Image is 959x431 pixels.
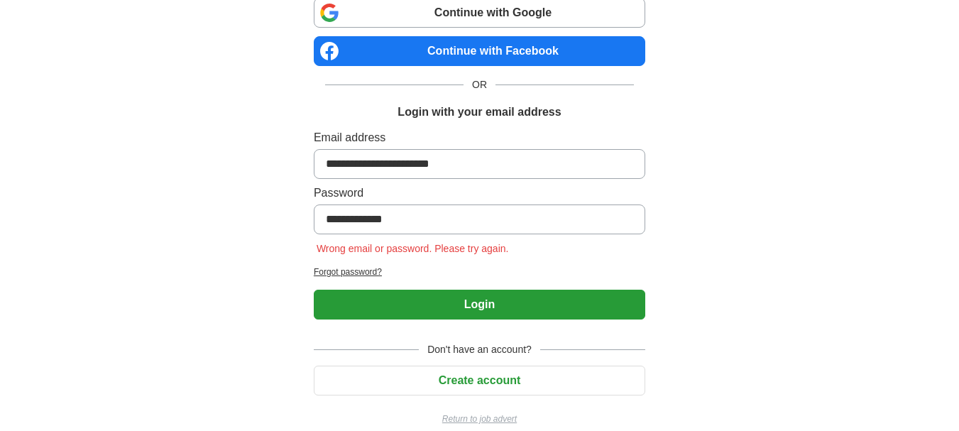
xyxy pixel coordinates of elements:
button: Login [314,290,645,320]
h1: Login with your email address [398,104,561,121]
a: Continue with Facebook [314,36,645,66]
span: Don't have an account? [419,342,540,357]
span: Wrong email or password. Please try again. [314,243,512,254]
a: Return to job advert [314,413,645,425]
span: OR [464,77,495,92]
label: Password [314,185,645,202]
label: Email address [314,129,645,146]
button: Create account [314,366,645,395]
a: Forgot password? [314,266,645,278]
a: Create account [314,374,645,386]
